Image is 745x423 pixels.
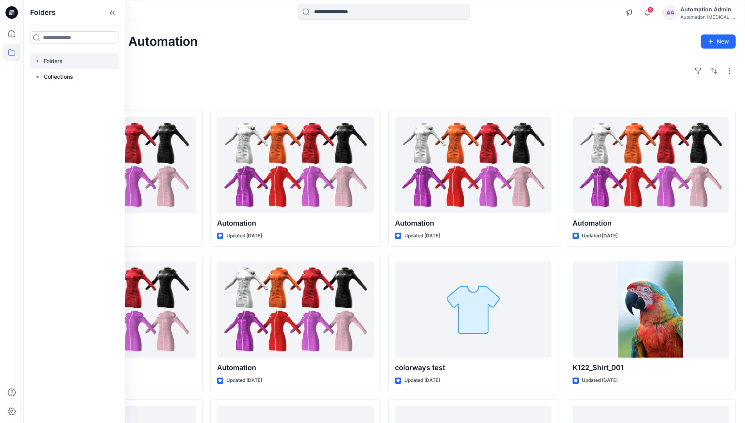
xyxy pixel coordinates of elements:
[680,14,735,20] div: Automation [MEDICAL_DATA]...
[701,34,736,49] button: New
[582,376,618,385] p: Updated [DATE]
[404,232,440,240] p: Updated [DATE]
[573,117,729,213] a: Automation
[44,72,73,81] p: Collections
[573,362,729,373] p: K122_Shirt_001
[680,5,735,14] div: Automation Admin
[404,376,440,385] p: Updated [DATE]
[573,261,729,358] a: K122_Shirt_001
[663,5,677,20] div: AA
[573,218,729,229] p: Automation
[647,7,653,13] span: 3
[33,93,736,102] h4: Styles
[395,117,551,213] a: Automation
[582,232,618,240] p: Updated [DATE]
[395,362,551,373] p: colorways test
[395,261,551,358] a: colorways test
[226,232,262,240] p: Updated [DATE]
[217,218,373,229] p: Automation
[226,376,262,385] p: Updated [DATE]
[217,261,373,358] a: Automation
[217,117,373,213] a: Automation
[217,362,373,373] p: Automation
[395,218,551,229] p: Automation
